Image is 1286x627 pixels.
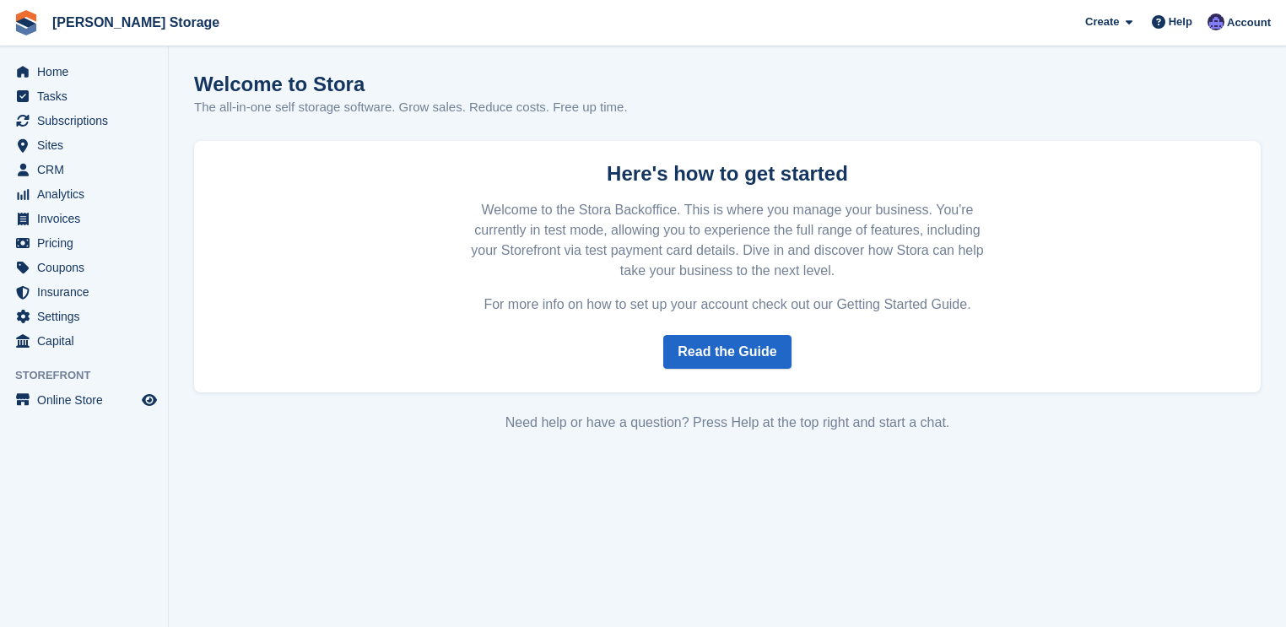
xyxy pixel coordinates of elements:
span: Capital [37,329,138,353]
span: Insurance [37,280,138,304]
a: menu [8,109,159,132]
p: The all-in-one self storage software. Grow sales. Reduce costs. Free up time. [194,98,628,117]
span: Tasks [37,84,138,108]
a: [PERSON_NAME] Storage [46,8,226,36]
span: CRM [37,158,138,181]
h1: Welcome to Stora [194,73,628,95]
a: menu [8,60,159,84]
a: menu [8,388,159,412]
a: menu [8,256,159,279]
span: Pricing [37,231,138,255]
a: menu [8,207,159,230]
span: Analytics [37,182,138,206]
a: menu [8,280,159,304]
a: menu [8,231,159,255]
div: Need help or have a question? Press Help at the top right and start a chat. [194,413,1261,433]
span: Invoices [37,207,138,230]
span: Sites [37,133,138,157]
span: Coupons [37,256,138,279]
a: menu [8,182,159,206]
a: Read the Guide [663,335,791,369]
span: Help [1169,14,1192,30]
a: menu [8,329,159,353]
p: Welcome to the Stora Backoffice. This is where you manage your business. You're currently in test... [461,200,994,281]
span: Account [1227,14,1271,31]
img: stora-icon-8386f47178a22dfd0bd8f6a31ec36ba5ce8667c1dd55bd0f319d3a0aa187defe.svg [14,10,39,35]
img: Tim Sinnott [1208,14,1224,30]
a: menu [8,133,159,157]
a: menu [8,305,159,328]
a: Preview store [139,390,159,410]
a: menu [8,158,159,181]
span: Settings [37,305,138,328]
span: Subscriptions [37,109,138,132]
span: Create [1085,14,1119,30]
span: Online Store [37,388,138,412]
strong: Here's how to get started [607,162,848,185]
p: For more info on how to set up your account check out our Getting Started Guide. [461,295,994,315]
a: menu [8,84,159,108]
span: Home [37,60,138,84]
span: Storefront [15,367,168,384]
